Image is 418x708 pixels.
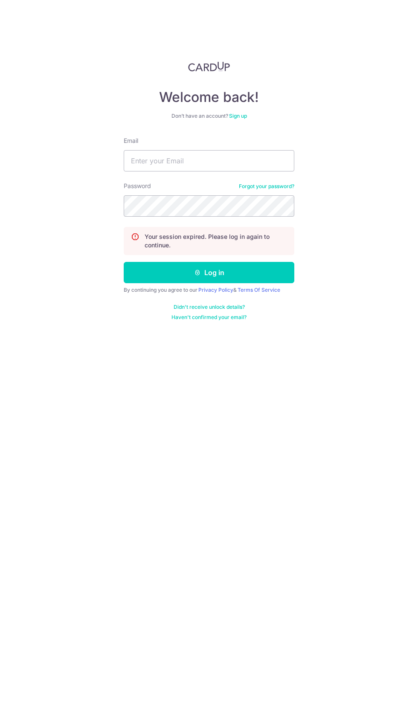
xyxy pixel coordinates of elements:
[174,304,245,310] a: Didn't receive unlock details?
[171,314,247,321] a: Haven't confirmed your email?
[145,232,287,250] p: Your session expired. Please log in again to continue.
[124,113,294,119] div: Don’t have an account?
[124,89,294,106] h4: Welcome back!
[198,287,233,293] a: Privacy Policy
[124,150,294,171] input: Enter your Email
[239,183,294,190] a: Forgot your password?
[124,136,138,145] label: Email
[124,287,294,293] div: By continuing you agree to our &
[229,113,247,119] a: Sign up
[188,61,230,72] img: CardUp Logo
[238,287,280,293] a: Terms Of Service
[124,182,151,190] label: Password
[124,262,294,283] button: Log in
